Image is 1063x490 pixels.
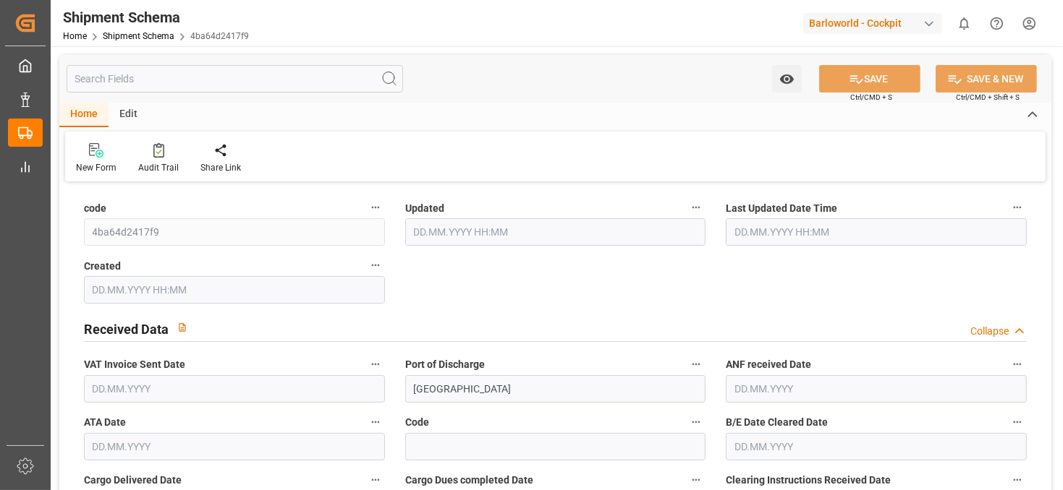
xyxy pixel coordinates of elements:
[687,470,706,489] button: Cargo Dues completed Date
[405,415,429,430] span: Code
[84,375,385,403] input: DD.MM.YYYY
[109,103,148,127] div: Edit
[803,13,942,34] div: Barloworld - Cockpit
[67,65,403,93] input: Search Fields
[366,198,385,217] button: code
[169,314,196,341] button: View description
[1008,470,1027,489] button: Clearing Instructions Received Date
[687,355,706,374] button: Port of Discharge
[970,324,1009,339] div: Collapse
[405,201,444,216] span: Updated
[726,473,891,488] span: Clearing Instructions Received Date
[726,218,1027,246] input: DD.MM.YYYY HH:MM
[366,256,385,275] button: Created
[59,103,109,127] div: Home
[948,7,981,40] button: show 0 new notifications
[850,92,892,103] span: Ctrl/CMD + S
[366,355,385,374] button: VAT Invoice Sent Date
[1008,355,1027,374] button: ANF received Date
[726,357,811,372] span: ANF received Date
[819,65,920,93] button: SAVE
[200,161,241,174] div: Share Link
[84,201,106,216] span: code
[726,433,1027,460] input: DD.MM.YYYY
[138,161,179,174] div: Audit Trail
[84,433,385,460] input: DD.MM.YYYY
[366,470,385,489] button: Cargo Delivered Date
[687,413,706,431] button: Code
[726,201,837,216] span: Last Updated Date Time
[76,161,117,174] div: New Form
[63,31,87,41] a: Home
[84,473,182,488] span: Cargo Delivered Date
[63,7,249,28] div: Shipment Schema
[405,218,706,246] input: DD.MM.YYYY HH:MM
[84,319,169,339] h2: Received Data
[803,9,948,37] button: Barloworld - Cockpit
[84,357,185,372] span: VAT Invoice Sent Date
[405,357,485,372] span: Port of Discharge
[84,276,385,304] input: DD.MM.YYYY HH:MM
[405,473,533,488] span: Cargo Dues completed Date
[1008,198,1027,217] button: Last Updated Date Time
[772,65,802,93] button: open menu
[936,65,1037,93] button: SAVE & NEW
[84,415,126,430] span: ATA Date
[366,413,385,431] button: ATA Date
[981,7,1013,40] button: Help Center
[84,259,121,274] span: Created
[726,415,828,430] span: B/E Date Cleared Date
[687,198,706,217] button: Updated
[726,375,1027,403] input: DD.MM.YYYY
[956,92,1020,103] span: Ctrl/CMD + Shift + S
[1008,413,1027,431] button: B/E Date Cleared Date
[103,31,174,41] a: Shipment Schema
